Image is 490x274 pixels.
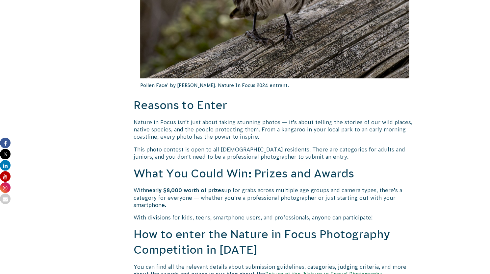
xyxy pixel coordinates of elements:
strong: nearly $8,000 worth of prizes [146,187,224,193]
h2: Reasons to Enter [134,98,416,113]
p: With up for grabs across multiple age groups and camera types, there’s a category for everyone — ... [134,187,416,209]
h2: How to enter the Nature in Focus Photography Competition in [DATE] [134,227,416,258]
p: Pollen Face’ by [PERSON_NAME]. Nature In Focus 2024 entrant. [140,78,409,93]
p: This photo contest is open to all [DEMOGRAPHIC_DATA] residents. There are categories for adults a... [134,146,416,161]
p: Nature in Focus isn’t just about taking stunning photos — it’s about telling the stories of our w... [134,119,416,141]
p: With divisions for kids, teens, smartphone users, and professionals, anyone can participate! [134,214,416,221]
h2: What You Could Win: Prizes and Awards [134,166,416,182]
